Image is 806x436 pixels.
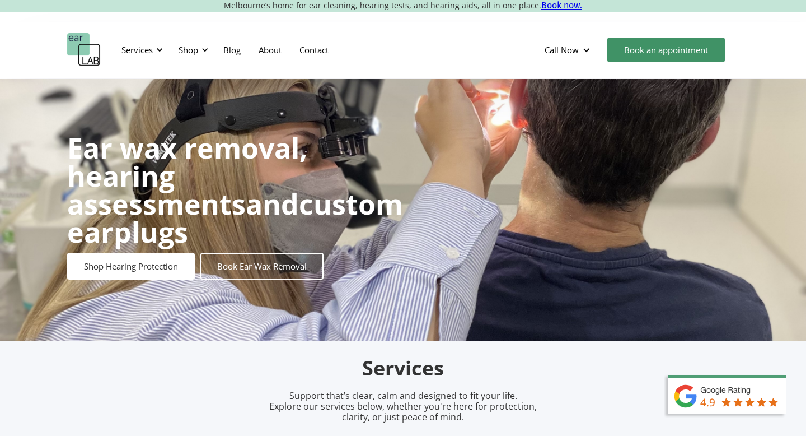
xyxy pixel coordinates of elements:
[536,33,602,67] div: Call Now
[67,185,403,251] strong: custom earplugs
[255,391,551,423] p: Support that’s clear, calm and designed to fit your life. Explore our services below, whether you...
[121,44,153,55] div: Services
[67,33,101,67] a: home
[172,33,212,67] div: Shop
[140,355,666,382] h2: Services
[179,44,198,55] div: Shop
[67,134,403,246] h1: and
[250,34,290,66] a: About
[115,33,166,67] div: Services
[607,38,725,62] a: Book an appointment
[290,34,338,66] a: Contact
[67,253,195,280] a: Shop Hearing Protection
[67,129,307,223] strong: Ear wax removal, hearing assessments
[545,44,579,55] div: Call Now
[214,34,250,66] a: Blog
[200,253,324,280] a: Book Ear Wax Removal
